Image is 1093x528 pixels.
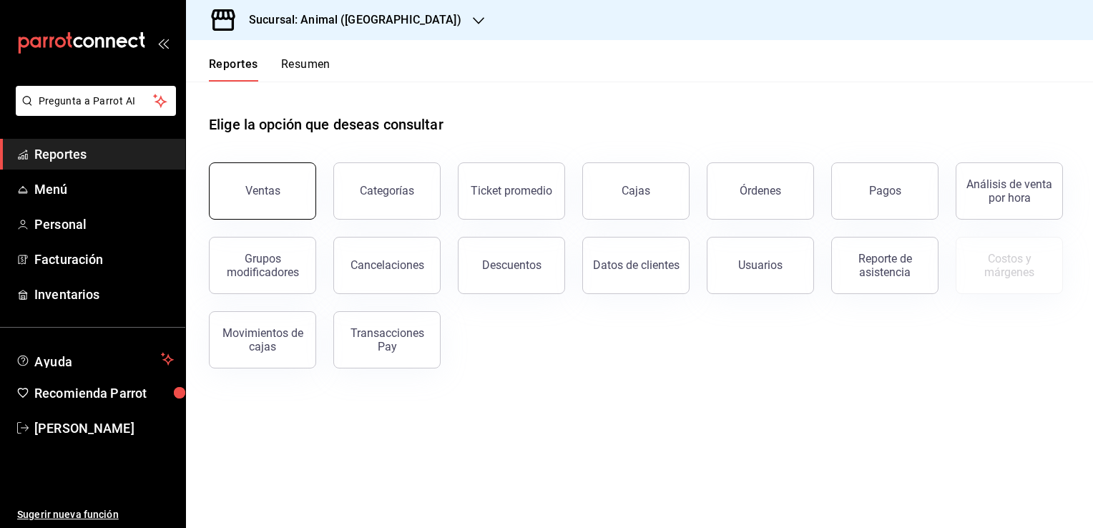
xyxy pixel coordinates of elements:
button: Usuarios [707,237,814,294]
a: Pregunta a Parrot AI [10,104,176,119]
span: Personal [34,215,174,234]
div: Cajas [622,182,651,200]
h1: Elige la opción que deseas consultar [209,114,443,135]
button: Reportes [209,57,258,82]
span: Ayuda [34,351,155,368]
div: Cancelaciones [351,258,424,272]
h3: Sucursal: Animal ([GEOGRAPHIC_DATA]) [237,11,461,29]
button: Cancelaciones [333,237,441,294]
span: Reportes [34,145,174,164]
button: Categorías [333,162,441,220]
span: Recomienda Parrot [34,383,174,403]
div: Ticket promedio [471,184,552,197]
span: Facturación [34,250,174,269]
div: Grupos modificadores [218,252,307,279]
div: navigation tabs [209,57,330,82]
button: Pagos [831,162,938,220]
button: open_drawer_menu [157,37,169,49]
div: Categorías [360,184,414,197]
div: Reporte de asistencia [840,252,929,279]
button: Transacciones Pay [333,311,441,368]
button: Reporte de asistencia [831,237,938,294]
div: Datos de clientes [593,258,680,272]
div: Descuentos [482,258,541,272]
a: Cajas [582,162,690,220]
button: Datos de clientes [582,237,690,294]
span: Menú [34,180,174,199]
button: Ticket promedio [458,162,565,220]
button: Pregunta a Parrot AI [16,86,176,116]
button: Descuentos [458,237,565,294]
div: Ventas [245,184,280,197]
button: Análisis de venta por hora [956,162,1063,220]
button: Ventas [209,162,316,220]
button: Grupos modificadores [209,237,316,294]
span: Pregunta a Parrot AI [39,94,154,109]
button: Movimientos de cajas [209,311,316,368]
div: Usuarios [738,258,783,272]
span: Inventarios [34,285,174,304]
button: Contrata inventarios para ver este reporte [956,237,1063,294]
div: Costos y márgenes [965,252,1054,279]
div: Movimientos de cajas [218,326,307,353]
div: Análisis de venta por hora [965,177,1054,205]
button: Órdenes [707,162,814,220]
div: Transacciones Pay [343,326,431,353]
button: Resumen [281,57,330,82]
span: [PERSON_NAME] [34,419,174,438]
div: Pagos [869,184,901,197]
span: Sugerir nueva función [17,507,174,522]
div: Órdenes [740,184,781,197]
